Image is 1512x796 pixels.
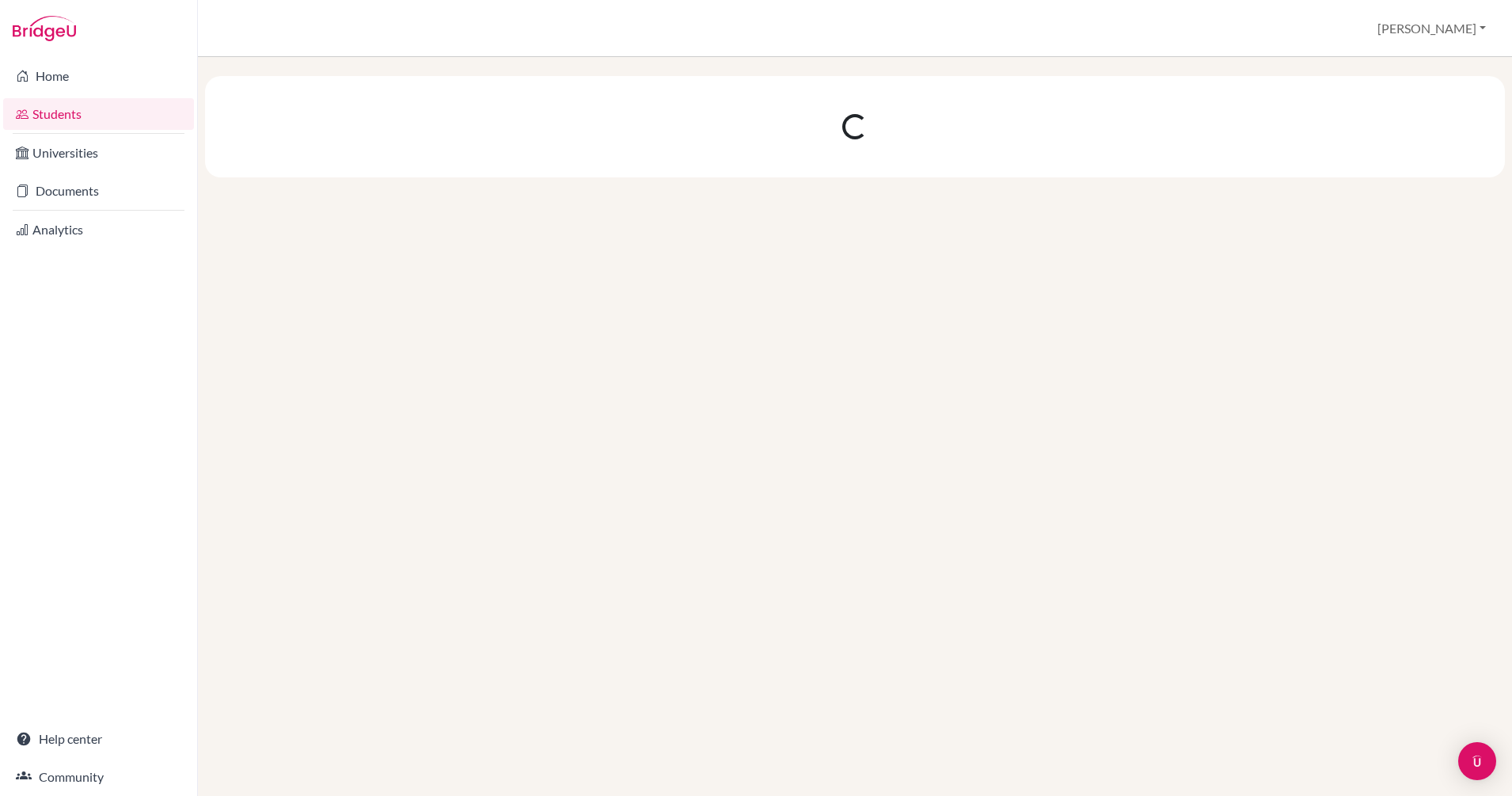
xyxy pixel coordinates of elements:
a: Help center [3,723,194,755]
a: Documents [3,175,194,207]
button: [PERSON_NAME] [1370,13,1493,44]
a: Students [3,98,194,130]
a: Universities [3,137,194,169]
a: Analytics [3,214,194,246]
div: Open Intercom Messenger [1458,742,1496,780]
a: Community [3,761,194,793]
a: Home [3,60,194,92]
img: Bridge-U [13,16,76,41]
